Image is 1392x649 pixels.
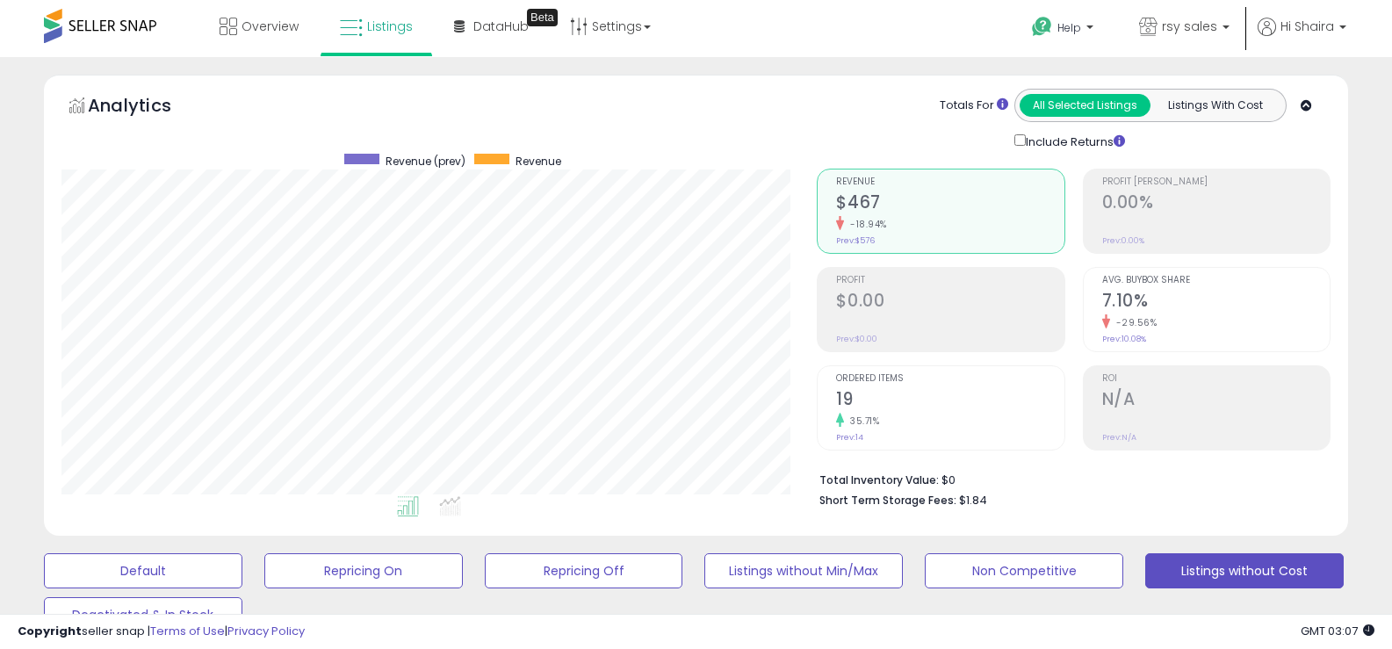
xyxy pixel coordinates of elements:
div: Tooltip anchor [527,9,558,26]
span: Revenue [516,154,561,169]
small: -29.56% [1110,316,1158,329]
span: Ordered Items [836,374,1064,384]
span: Help [1057,20,1081,35]
button: Default [44,553,242,588]
a: Terms of Use [150,623,225,639]
small: Prev: 0.00% [1102,235,1144,246]
div: Totals For [940,97,1008,114]
a: Help [1018,3,1111,57]
small: Prev: $0.00 [836,334,877,344]
span: Hi Shaira [1280,18,1334,35]
b: Total Inventory Value: [819,472,939,487]
small: Prev: N/A [1102,432,1136,443]
span: ROI [1102,374,1330,384]
span: Listings [367,18,413,35]
div: seller snap | | [18,624,305,640]
button: Listings without Min/Max [704,553,903,588]
a: Privacy Policy [227,623,305,639]
span: Overview [242,18,299,35]
small: 35.71% [844,415,879,428]
div: Include Returns [1001,131,1146,151]
strong: Copyright [18,623,82,639]
button: Non Competitive [925,553,1123,588]
span: Revenue (prev) [386,154,465,169]
h2: 19 [836,389,1064,413]
h2: 0.00% [1102,192,1330,216]
span: 2025-10-10 03:07 GMT [1301,623,1374,639]
button: Deactivated & In Stock [44,597,242,632]
button: Listings without Cost [1145,553,1344,588]
span: rsy sales [1162,18,1217,35]
small: Prev: 14 [836,432,863,443]
span: $1.84 [959,492,987,508]
h2: 7.10% [1102,291,1330,314]
button: Repricing On [264,553,463,588]
li: $0 [819,468,1317,489]
i: Get Help [1031,16,1053,38]
small: -18.94% [844,218,887,231]
button: All Selected Listings [1020,94,1150,117]
h5: Analytics [88,93,206,122]
span: Revenue [836,177,1064,187]
h2: $467 [836,192,1064,216]
button: Repricing Off [485,553,683,588]
span: Profit [PERSON_NAME] [1102,177,1330,187]
small: Prev: $576 [836,235,875,246]
h2: N/A [1102,389,1330,413]
button: Listings With Cost [1150,94,1280,117]
h2: $0.00 [836,291,1064,314]
small: Prev: 10.08% [1102,334,1146,344]
span: DataHub [473,18,529,35]
b: Short Term Storage Fees: [819,493,956,508]
span: Profit [836,276,1064,285]
a: Hi Shaira [1258,18,1346,57]
span: Avg. Buybox Share [1102,276,1330,285]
